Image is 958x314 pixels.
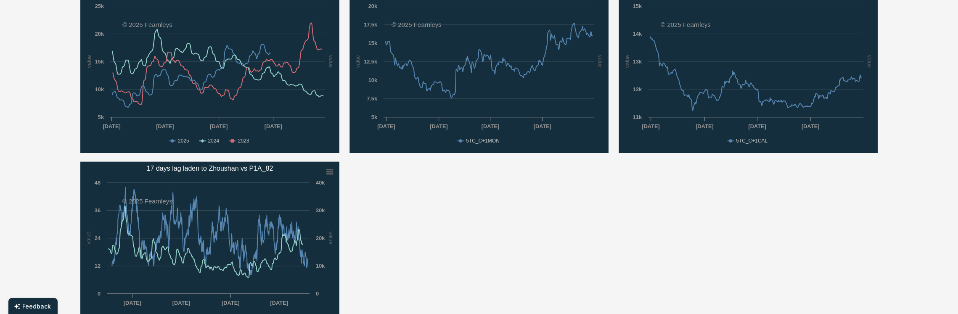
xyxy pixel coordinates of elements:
[222,300,239,306] text: [DATE]
[178,138,189,144] text: 2025
[364,21,378,28] text: 17.5k
[95,207,101,214] text: 36
[748,123,766,129] text: [DATE]
[85,232,92,245] text: value
[208,138,219,144] text: 2024
[122,21,172,28] text: © 2025 Fearnleys
[95,263,101,269] text: 12
[392,21,442,28] text: © 2025 Fearnleys
[633,114,642,120] text: 11k
[633,58,642,65] text: 13k
[367,95,378,102] text: 7.5k
[95,179,101,186] text: 48
[597,55,603,68] text: value
[316,235,325,241] text: 20k
[210,123,228,129] text: [DATE]
[316,179,325,186] text: 40k
[624,55,630,68] text: value
[316,207,325,214] text: 30k
[156,123,174,129] text: [DATE]
[98,114,104,120] text: 5k
[86,55,92,68] text: value
[364,58,378,65] text: 12.5k
[661,21,711,28] text: © 2025 Fearnleys
[371,114,378,120] text: 5k
[866,55,873,68] text: value
[265,123,282,129] text: [DATE]
[633,3,642,9] text: 15k
[95,86,104,92] text: 10k
[95,235,101,241] text: 24
[122,198,172,205] text: © 2025 Fearnleys
[482,123,499,129] text: [DATE]
[466,138,500,144] text: 5TC_C+1MON
[103,123,120,129] text: [DATE]
[377,123,395,129] text: [DATE]
[533,123,551,129] text: [DATE]
[802,123,819,129] text: [DATE]
[430,123,447,129] text: [DATE]
[95,3,104,9] text: 25k
[368,40,378,46] text: 15k
[98,290,101,297] text: 0
[316,263,325,269] text: 10k
[124,300,141,306] text: [DATE]
[328,232,334,245] text: value
[238,138,249,144] text: 2023
[172,300,190,306] text: [DATE]
[368,77,378,83] text: 10k
[355,55,361,68] text: value
[642,123,659,129] text: [DATE]
[95,31,104,37] text: 20k
[696,123,713,129] text: [DATE]
[316,290,319,297] text: 0
[368,3,378,9] text: 20k
[95,58,104,65] text: 15k
[633,86,642,92] text: 12k
[328,55,334,68] text: value
[270,300,288,306] text: [DATE]
[633,31,642,37] text: 14k
[736,138,767,144] text: 5TC_C+1CAL
[147,165,273,172] text: 17 days lag laden to Zhoushan vs P1A_82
